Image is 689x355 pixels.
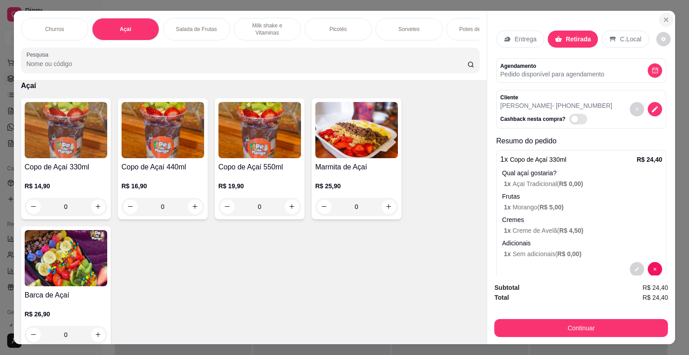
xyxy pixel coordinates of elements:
[630,102,644,116] button: decrease-product-quantity
[122,162,204,173] h4: Copo de Açaí 440ml
[494,319,668,337] button: Continuar
[642,293,668,302] span: R$ 24,40
[504,227,512,234] span: 1 x
[504,226,662,235] p: Creme de Avelã (
[500,94,612,101] p: Cliente
[557,250,581,257] span: R$ 0,00 )
[176,26,217,33] p: Salada de Frutas
[540,204,564,211] span: R$ 5,00 )
[648,102,662,116] button: decrease-product-quantity
[504,204,512,211] span: 1 x
[642,283,668,293] span: R$ 24,40
[496,136,666,146] p: Resumo do pedido
[502,192,662,201] p: Frutas
[648,262,662,276] button: decrease-product-quantity
[648,63,662,78] button: decrease-product-quantity
[315,162,398,173] h4: Marmita de Açaí
[459,26,501,33] p: Potes de Sorvete
[398,26,419,33] p: Sorvetes
[329,26,347,33] p: Picolés
[500,101,612,110] p: [PERSON_NAME] - [PHONE_NUMBER]
[25,310,107,319] p: R$ 26,90
[504,180,512,187] span: 1 x
[21,80,480,91] p: Açaí
[620,35,641,44] p: C.Local
[656,32,671,46] button: decrease-product-quantity
[515,35,536,44] p: Entrega
[502,215,662,224] p: Cremes
[566,35,591,44] p: Retirada
[122,102,204,158] img: product-image
[504,203,662,212] p: Morango (
[25,162,107,173] h4: Copo de Açaí 330ml
[26,51,52,58] label: Pesquisa
[122,182,204,191] p: R$ 16,90
[25,290,107,301] h4: Barca de Açaí
[218,182,301,191] p: R$ 19,90
[630,262,644,276] button: decrease-product-quantity
[120,26,131,33] p: Açaí
[500,62,604,70] p: Agendamento
[315,102,398,158] img: product-image
[500,115,565,123] p: Cashback nesta compra?
[25,230,107,286] img: product-image
[559,180,583,187] span: R$ 0,00 )
[25,102,107,158] img: product-image
[500,154,566,165] p: 1 x
[569,114,591,124] label: Automatic updates
[504,179,662,188] p: Açai Tradicional (
[494,294,509,301] strong: Total
[45,26,64,33] p: Churros
[26,59,467,68] input: Pesquisa
[315,182,398,191] p: R$ 25,90
[218,162,301,173] h4: Copo de Açaí 550ml
[502,169,662,177] p: Qual açaí gostaria?
[510,156,567,163] span: Copo de Açaí 330ml
[659,13,673,27] button: Close
[25,182,107,191] p: R$ 14,90
[218,102,301,158] img: product-image
[637,155,662,164] p: R$ 24,40
[559,227,584,234] span: R$ 4,50 )
[241,22,293,36] p: Milk shake e Vitaminas
[502,239,662,248] p: Adicionais
[504,250,512,257] span: 1 x
[504,249,662,258] p: Sem adicionais (
[494,284,519,291] strong: Subtotal
[500,70,604,79] p: Pedido disponível para agendamento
